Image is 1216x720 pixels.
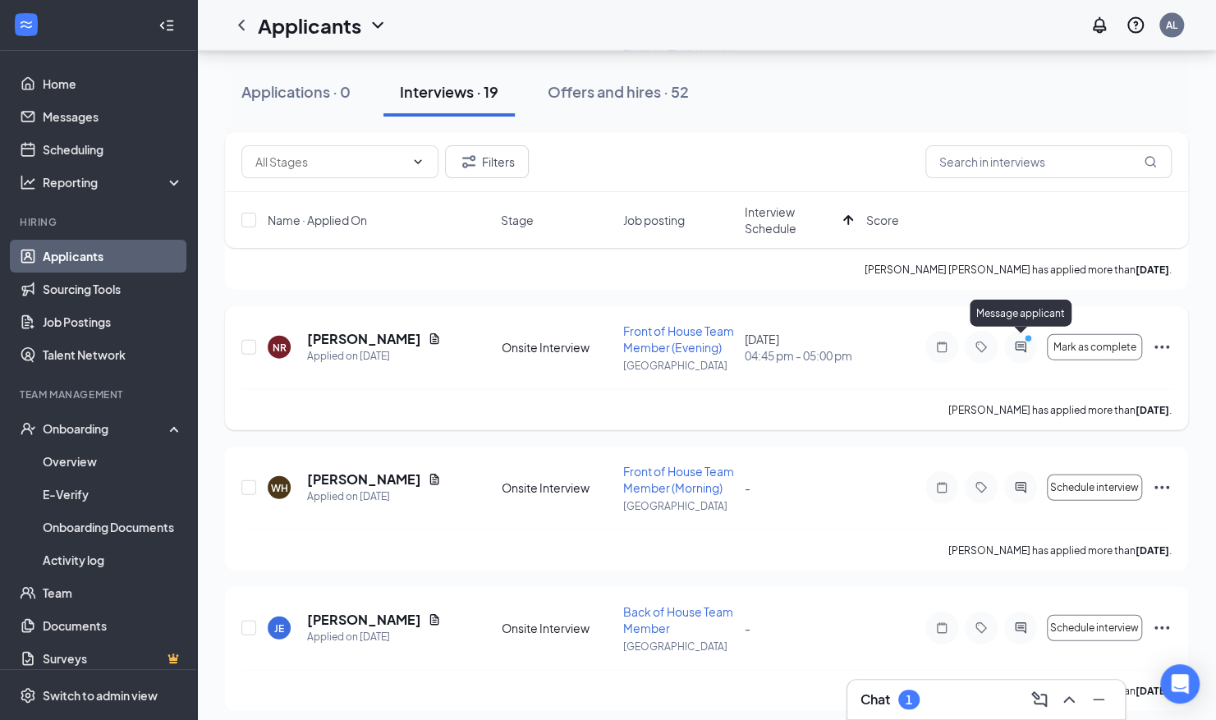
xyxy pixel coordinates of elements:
a: Messages [43,100,183,133]
span: Name · Applied On [268,212,367,228]
h5: [PERSON_NAME] [307,611,421,629]
svg: MagnifyingGlass [1144,155,1157,168]
div: JE [274,621,284,635]
svg: Document [428,613,441,626]
svg: Note [932,481,952,494]
span: Interview Schedule [745,204,837,236]
svg: UserCheck [20,420,36,437]
p: [PERSON_NAME] has applied more than . [948,543,1172,557]
b: [DATE] [1136,264,1169,276]
svg: PrimaryDot [1021,334,1040,347]
a: Home [43,67,183,100]
button: ChevronUp [1056,686,1082,713]
div: Offers and hires · 52 [548,81,689,102]
button: Schedule interview [1047,615,1142,641]
svg: ActiveChat [1011,341,1030,354]
span: - [745,480,750,495]
p: [PERSON_NAME] has applied more than . [948,403,1172,417]
svg: Analysis [20,174,36,190]
a: Activity log [43,543,183,576]
input: Search in interviews [925,145,1172,178]
svg: Ellipses [1152,618,1172,638]
a: Talent Network [43,338,183,371]
a: Onboarding Documents [43,511,183,543]
div: WH [271,481,288,495]
a: Team [43,576,183,609]
svg: ActiveChat [1011,481,1030,494]
svg: ChevronLeft [232,16,251,35]
div: NR [273,341,287,355]
h3: Chat [860,690,890,709]
svg: Note [932,621,952,635]
div: Switch to admin view [43,687,158,704]
h5: [PERSON_NAME] [307,470,421,488]
button: Minimize [1085,686,1112,713]
svg: Document [428,332,441,346]
svg: Note [932,341,952,354]
span: Front of House Team Member (Morning) [623,464,734,495]
button: Schedule interview [1047,475,1142,501]
svg: Tag [971,481,991,494]
div: Onsite Interview [501,620,613,636]
div: Onsite Interview [501,339,613,355]
a: Scheduling [43,133,183,166]
svg: ChevronUp [1059,690,1079,709]
p: [GEOGRAPHIC_DATA] [623,499,735,513]
button: Filter Filters [445,145,529,178]
span: Mark as complete [1053,342,1136,353]
a: Overview [43,445,183,478]
svg: Ellipses [1152,337,1172,357]
a: Documents [43,609,183,642]
button: ComposeMessage [1026,686,1053,713]
svg: Tag [971,621,991,635]
svg: ChevronDown [368,16,388,35]
b: [DATE] [1136,544,1169,557]
a: Applicants [43,240,183,273]
svg: Settings [20,687,36,704]
div: Applications · 0 [241,81,351,102]
div: Interviews · 19 [400,81,498,102]
p: [PERSON_NAME] [PERSON_NAME] has applied more than . [865,263,1172,277]
input: All Stages [255,153,405,171]
svg: ComposeMessage [1030,690,1049,709]
div: Applied on [DATE] [307,488,441,505]
svg: Filter [459,152,479,172]
svg: Notifications [1090,16,1109,35]
span: Schedule interview [1050,622,1139,634]
svg: ActiveChat [1011,621,1030,635]
b: [DATE] [1136,404,1169,416]
div: Onsite Interview [501,479,613,496]
h1: Applicants [258,11,361,39]
button: Mark as complete [1047,334,1142,360]
span: Score [866,212,899,228]
a: SurveysCrown [43,642,183,675]
svg: Tag [971,341,991,354]
div: Applied on [DATE] [307,348,441,365]
div: Applied on [DATE] [307,629,441,645]
div: Open Intercom Messenger [1160,664,1200,704]
span: Schedule interview [1050,482,1139,493]
div: [DATE] [745,331,856,364]
div: AL [1166,18,1177,32]
svg: Minimize [1089,690,1108,709]
span: Front of House Team Member (Evening) [623,323,734,355]
svg: QuestionInfo [1126,16,1145,35]
svg: WorkstreamLogo [18,16,34,33]
div: Team Management [20,388,180,401]
div: 1 [906,693,912,707]
span: Stage [501,212,534,228]
span: Job posting [622,212,684,228]
span: Back of House Team Member [623,604,733,635]
a: Sourcing Tools [43,273,183,305]
b: [DATE] [1136,685,1169,697]
span: - [745,621,750,635]
p: [GEOGRAPHIC_DATA] [623,640,735,654]
svg: ArrowUp [838,210,858,230]
svg: Document [428,473,441,486]
a: Job Postings [43,305,183,338]
div: Hiring [20,215,180,229]
span: 04:45 pm - 05:00 pm [745,347,856,364]
div: Reporting [43,174,184,190]
svg: Ellipses [1152,478,1172,498]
